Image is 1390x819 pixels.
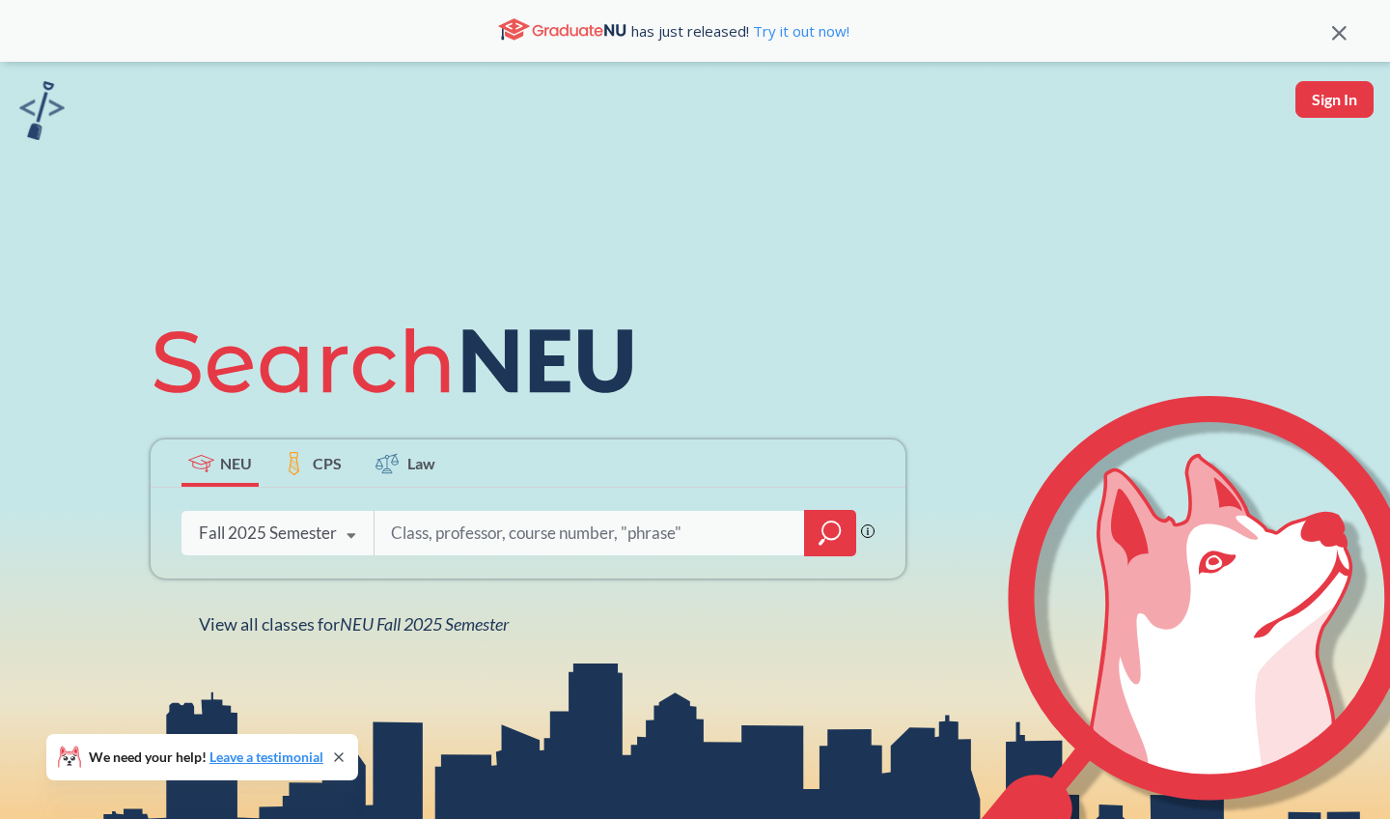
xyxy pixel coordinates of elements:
[749,21,849,41] a: Try it out now!
[407,452,435,474] span: Law
[313,452,342,474] span: CPS
[199,613,509,635] span: View all classes for
[209,748,323,765] a: Leave a testimonial
[220,452,252,474] span: NEU
[631,20,849,42] span: has just released!
[804,510,856,556] div: magnifying glass
[389,513,791,553] input: Class, professor, course number, "phrase"
[199,522,337,544] div: Fall 2025 Semester
[19,81,65,146] a: sandbox logo
[89,750,323,764] span: We need your help!
[19,81,65,140] img: sandbox logo
[819,520,842,547] svg: magnifying glass
[1295,81,1374,118] button: Sign In
[340,613,509,635] span: NEU Fall 2025 Semester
